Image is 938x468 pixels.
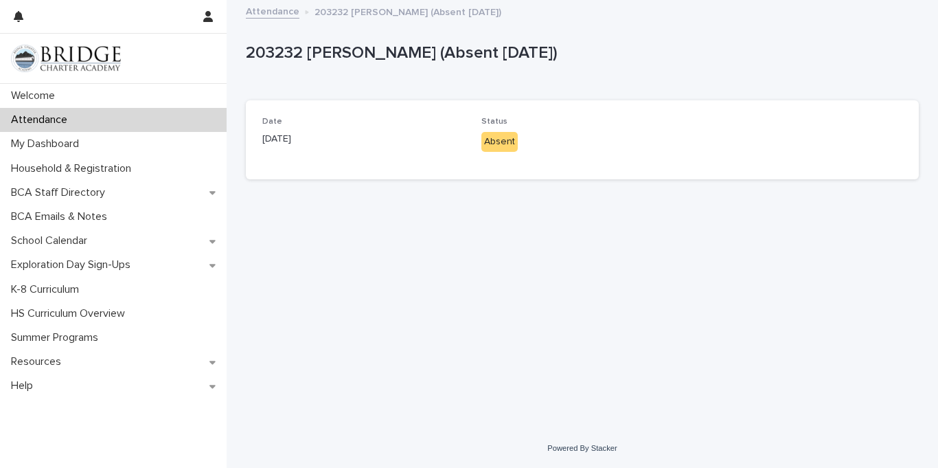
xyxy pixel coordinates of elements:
p: K-8 Curriculum [5,283,90,296]
p: Welcome [5,89,66,102]
p: 203232 [PERSON_NAME] (Absent [DATE]) [314,3,501,19]
a: Powered By Stacker [547,444,617,452]
p: My Dashboard [5,137,90,151]
p: Resources [5,355,72,368]
a: Attendance [246,3,299,19]
p: BCA Emails & Notes [5,210,118,223]
p: [DATE] [262,132,465,146]
span: Status [481,118,507,126]
p: Help [5,379,44,392]
span: Date [262,118,282,126]
p: 203232 [PERSON_NAME] (Absent [DATE]) [246,43,913,63]
p: HS Curriculum Overview [5,307,136,320]
p: School Calendar [5,234,98,247]
p: Summer Programs [5,331,109,344]
p: Exploration Day Sign-Ups [5,258,141,271]
p: BCA Staff Directory [5,186,116,199]
img: V1C1m3IdTEidaUdm9Hs0 [11,45,121,72]
p: Household & Registration [5,162,142,175]
p: Attendance [5,113,78,126]
div: Absent [481,132,518,152]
